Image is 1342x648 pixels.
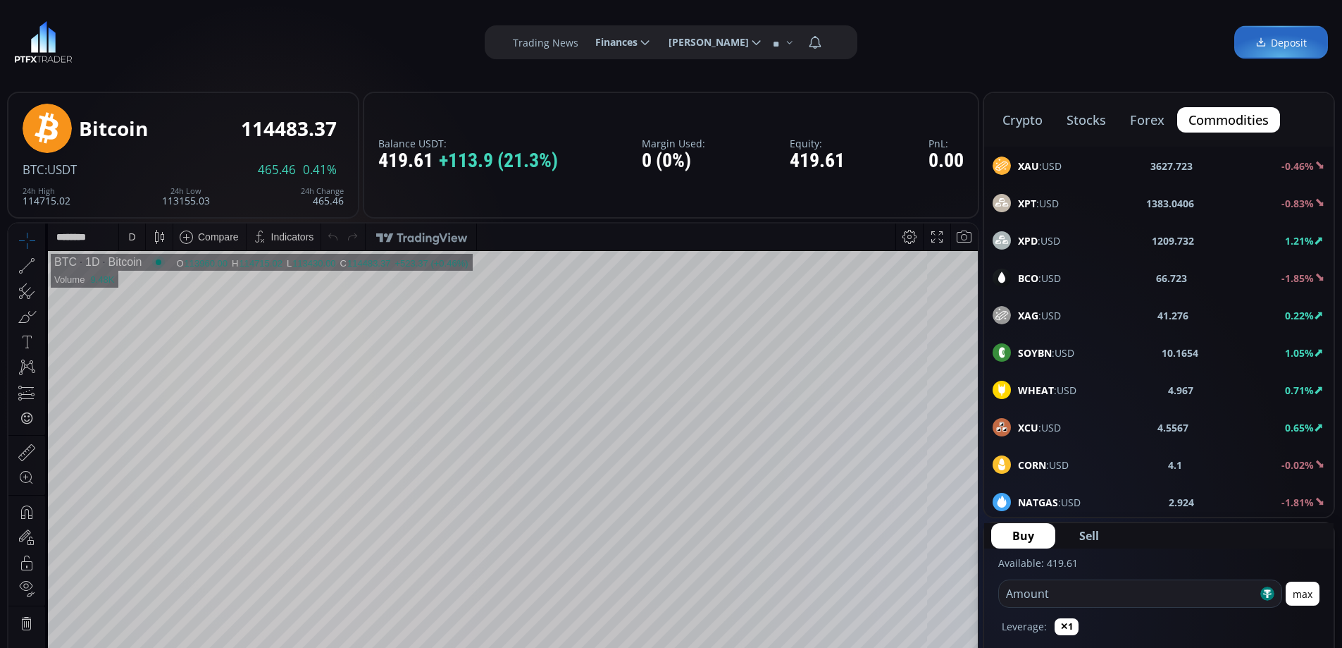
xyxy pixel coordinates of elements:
button: 14:45:57 (UTC) [804,559,881,586]
b: -1.85% [1281,271,1314,285]
div: 9.48K [82,51,106,61]
b: 1.21% [1285,234,1314,247]
label: Balance USDT: [378,138,558,149]
span: +113.9 (21.3%) [439,150,558,172]
b: XCU [1018,421,1038,434]
b: XAU [1018,159,1039,173]
span: :USD [1018,495,1081,510]
span: :USD [1018,196,1059,211]
span: :USD [1018,308,1061,323]
div: 24h High [23,187,70,195]
button: commodities [1177,107,1280,133]
b: -0.83% [1281,197,1314,210]
span: 465.46 [258,164,296,176]
span: Buy [1012,527,1034,544]
span: Sell [1079,527,1099,544]
button: crypto [991,107,1054,133]
div: Market open [144,32,156,45]
b: 1383.0406 [1146,196,1194,211]
button: Buy [991,523,1055,549]
div: 465.46 [301,187,344,206]
div: 419.61 [378,150,558,172]
div: BTC [46,32,68,45]
span: :USDT [44,161,77,178]
div: 5d [139,567,150,578]
div: 114715.02 [23,187,70,206]
label: Margin Used: [642,138,705,149]
b: XAG [1018,309,1038,322]
b: NATGAS [1018,496,1058,509]
div: 113960.00 [176,35,219,45]
div: 114483.37 [339,35,382,45]
span: [PERSON_NAME] [659,28,749,56]
a: Deposit [1234,26,1328,59]
button: ✕1 [1055,618,1079,635]
button: forex [1119,107,1176,133]
b: 0.22% [1285,309,1314,322]
div:  [13,188,24,202]
img: LOGO [14,21,73,63]
div: Bitcoin [91,32,133,45]
span: 14:45:57 (UTC) [809,567,876,578]
span: :USD [1018,383,1076,398]
div: 114483.37 [241,118,337,140]
span: :USD [1018,271,1061,286]
b: 41.276 [1157,308,1188,323]
div: 24h Change [301,187,344,195]
div: 113155.03 [162,187,210,206]
b: CORN [1018,458,1046,472]
button: Sell [1058,523,1120,549]
b: 2.924 [1169,495,1194,510]
b: SOYBN [1018,346,1052,360]
div: Volume [46,51,76,61]
b: 0.65% [1285,421,1314,434]
div: 113430.00 [284,35,327,45]
span: :USD [1018,346,1074,360]
b: -0.02% [1281,458,1314,472]
span: Deposit [1255,35,1307,50]
b: 4.967 [1168,383,1193,398]
div: 1D [68,32,91,45]
b: 3627.723 [1150,159,1193,173]
b: 1.05% [1285,346,1314,360]
label: Leverage: [1002,619,1047,634]
div: C [332,35,339,45]
div: O [168,35,175,45]
div: +523.37 (+0.46%) [386,35,459,45]
button: stocks [1055,107,1117,133]
span: Finances [585,28,638,56]
b: 4.1 [1168,458,1182,472]
b: -1.81% [1281,496,1314,509]
span: BTC [23,161,44,178]
b: 1209.732 [1152,233,1194,248]
b: WHEAT [1018,384,1054,397]
div: 0 (0%) [642,150,705,172]
span: :USD [1018,233,1060,248]
div: 114715.02 [230,35,273,45]
div: Bitcoin [79,118,148,140]
div: L [278,35,284,45]
div: 1y [71,567,82,578]
div: 24h Low [162,187,210,195]
b: BCO [1018,271,1038,285]
div: Toggle Auto Scale [938,559,967,586]
span: 0.41% [303,164,337,176]
div: auto [943,567,962,578]
b: 0.71% [1285,384,1314,397]
button: max [1286,582,1319,606]
label: PnL: [928,138,964,149]
div: 0.00 [928,150,964,172]
div: 419.61 [790,150,845,172]
b: XPD [1018,234,1038,247]
div: D [120,8,127,19]
label: Trading News [513,35,578,50]
span: :USD [1018,458,1069,472]
div: H [223,35,230,45]
b: 10.1654 [1162,346,1198,360]
div: Toggle Percentage [895,559,914,586]
b: XPT [1018,197,1036,210]
div: 5y [51,567,61,578]
label: Available: 419.61 [998,556,1078,570]
b: 66.723 [1156,271,1187,286]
